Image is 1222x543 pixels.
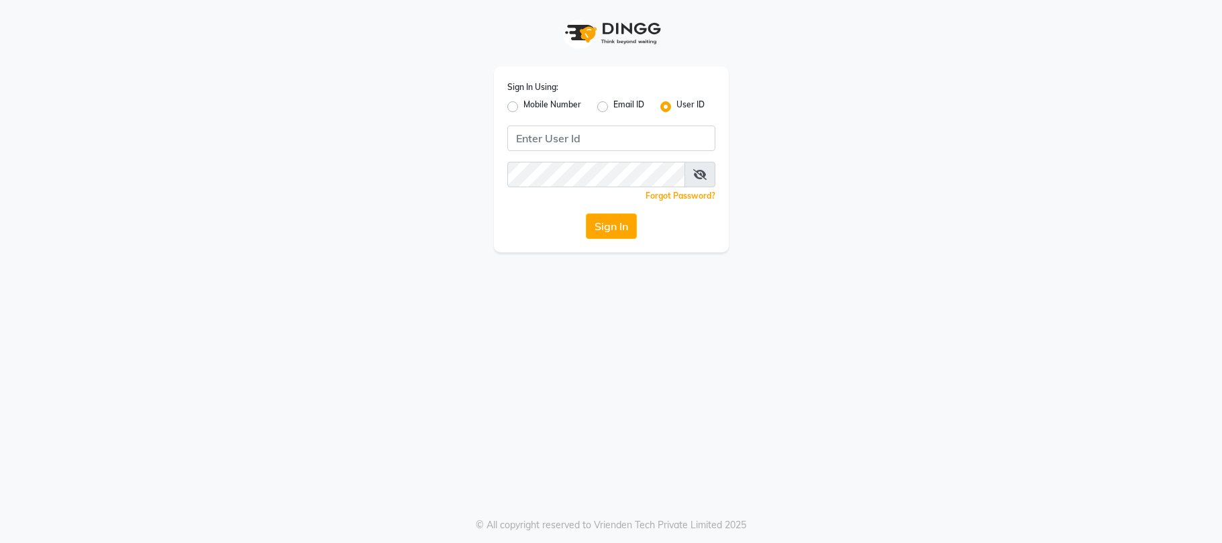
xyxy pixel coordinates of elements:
input: Username [507,162,685,187]
a: Forgot Password? [646,191,715,201]
input: Username [507,126,715,151]
label: Mobile Number [523,99,581,115]
img: logo1.svg [558,13,665,53]
label: Email ID [613,99,644,115]
label: User ID [676,99,705,115]
button: Sign In [586,213,637,239]
label: Sign In Using: [507,81,558,93]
